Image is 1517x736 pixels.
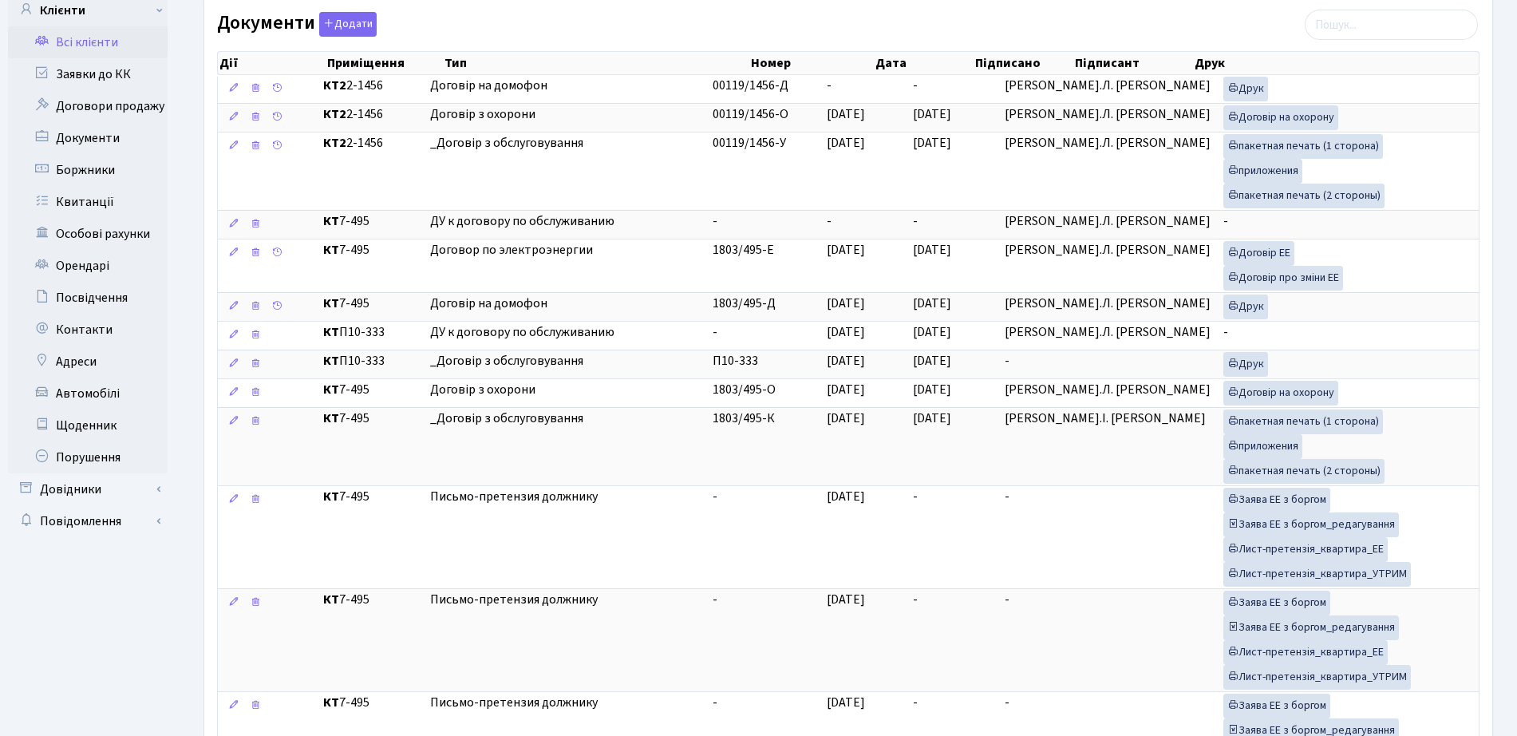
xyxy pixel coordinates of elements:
[1005,134,1211,152] span: [PERSON_NAME].Л. [PERSON_NAME]
[827,134,865,152] span: [DATE]
[323,212,417,231] span: 7-495
[1305,10,1478,40] input: Пошук...
[8,250,168,282] a: Орендарі
[827,105,865,123] span: [DATE]
[913,134,951,152] span: [DATE]
[827,410,865,427] span: [DATE]
[1223,694,1330,718] a: Заява ЕЕ з боргом
[1223,266,1343,291] a: Договір про зміни ЕЕ
[323,241,417,259] span: 7-495
[8,505,168,537] a: Повідомлення
[1223,241,1294,266] a: Договір ЕЕ
[430,134,700,152] span: _Договір з обслуговування
[713,352,758,370] span: П10-333
[713,77,788,94] span: 00119/1456-Д
[430,323,700,342] span: ДУ к договору по обслуживанию
[323,591,417,609] span: 7-495
[1223,105,1338,130] a: Договір на охорону
[430,105,700,124] span: Договір з охорони
[315,10,377,38] a: Додати
[323,488,417,506] span: 7-495
[1223,212,1228,230] span: -
[326,52,443,74] th: Приміщення
[913,381,951,398] span: [DATE]
[713,410,775,427] span: 1803/495-К
[913,105,951,123] span: [DATE]
[827,323,865,341] span: [DATE]
[443,52,750,74] th: Тип
[827,488,865,505] span: [DATE]
[323,352,339,370] b: КТ
[1193,52,1479,74] th: Друк
[1005,241,1211,259] span: [PERSON_NAME].Л. [PERSON_NAME]
[1223,77,1268,101] a: Друк
[323,694,417,712] span: 7-495
[8,154,168,186] a: Боржники
[8,26,168,58] a: Всі клієнти
[430,352,700,370] span: _Договір з обслуговування
[1223,562,1411,587] a: Лист-претензія_квартира_УТРИМ
[827,591,865,608] span: [DATE]
[1005,295,1211,312] span: [PERSON_NAME].Л. [PERSON_NAME]
[1223,512,1399,537] a: Заява ЕЕ з боргом_редагування
[323,295,339,312] b: КТ
[323,134,346,152] b: КТ2
[1223,134,1383,159] a: пакетная печать (1 сторона)
[430,694,700,712] span: Письмо-претензия должнику
[1223,381,1338,406] a: Договір на охорону
[319,12,377,37] button: Документи
[827,352,865,370] span: [DATE]
[323,241,339,259] b: КТ
[713,241,774,259] span: 1803/495-Е
[323,212,339,230] b: КТ
[8,410,168,441] a: Щоденник
[1223,323,1228,341] span: -
[323,410,339,427] b: КТ
[8,58,168,90] a: Заявки до КК
[430,381,700,399] span: Договір з охорони
[323,323,339,341] b: КТ
[827,694,865,711] span: [DATE]
[1223,665,1411,690] a: Лист-претензія_квартира_УТРИМ
[713,591,717,608] span: -
[1005,381,1211,398] span: [PERSON_NAME].Л. [PERSON_NAME]
[713,295,776,312] span: 1803/495-Д
[8,90,168,122] a: Договори продажу
[1223,591,1330,615] a: Заява ЕЕ з боргом
[1223,537,1388,562] a: Лист-претензія_квартира_ЕЕ
[323,591,339,608] b: КТ
[913,694,918,711] span: -
[713,105,788,123] span: 00119/1456-О
[1073,52,1193,74] th: Підписант
[1005,410,1206,427] span: [PERSON_NAME].І. [PERSON_NAME]
[1005,488,1009,505] span: -
[8,282,168,314] a: Посвідчення
[913,410,951,427] span: [DATE]
[1223,295,1268,319] a: Друк
[874,52,974,74] th: Дата
[430,241,700,259] span: Договор по электроэнергии
[713,381,776,398] span: 1803/495-О
[974,52,1073,74] th: Підписано
[323,323,417,342] span: П10-333
[1223,159,1302,184] a: приложения
[8,218,168,250] a: Особові рахунки
[1223,640,1388,665] a: Лист-претензія_квартира_ЕЕ
[1005,212,1211,230] span: [PERSON_NAME].Л. [PERSON_NAME]
[713,323,717,341] span: -
[323,134,417,152] span: 2-1456
[1223,352,1268,377] a: Друк
[913,77,918,94] span: -
[1005,323,1211,341] span: [PERSON_NAME].Л. [PERSON_NAME]
[1005,591,1009,608] span: -
[323,488,339,505] b: КТ
[827,212,832,230] span: -
[323,352,417,370] span: П10-333
[8,122,168,154] a: Документи
[913,212,918,230] span: -
[913,591,918,608] span: -
[1223,488,1330,512] a: Заява ЕЕ з боргом
[713,212,717,230] span: -
[323,694,339,711] b: КТ
[1223,615,1399,640] a: Заява ЕЕ з боргом_редагування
